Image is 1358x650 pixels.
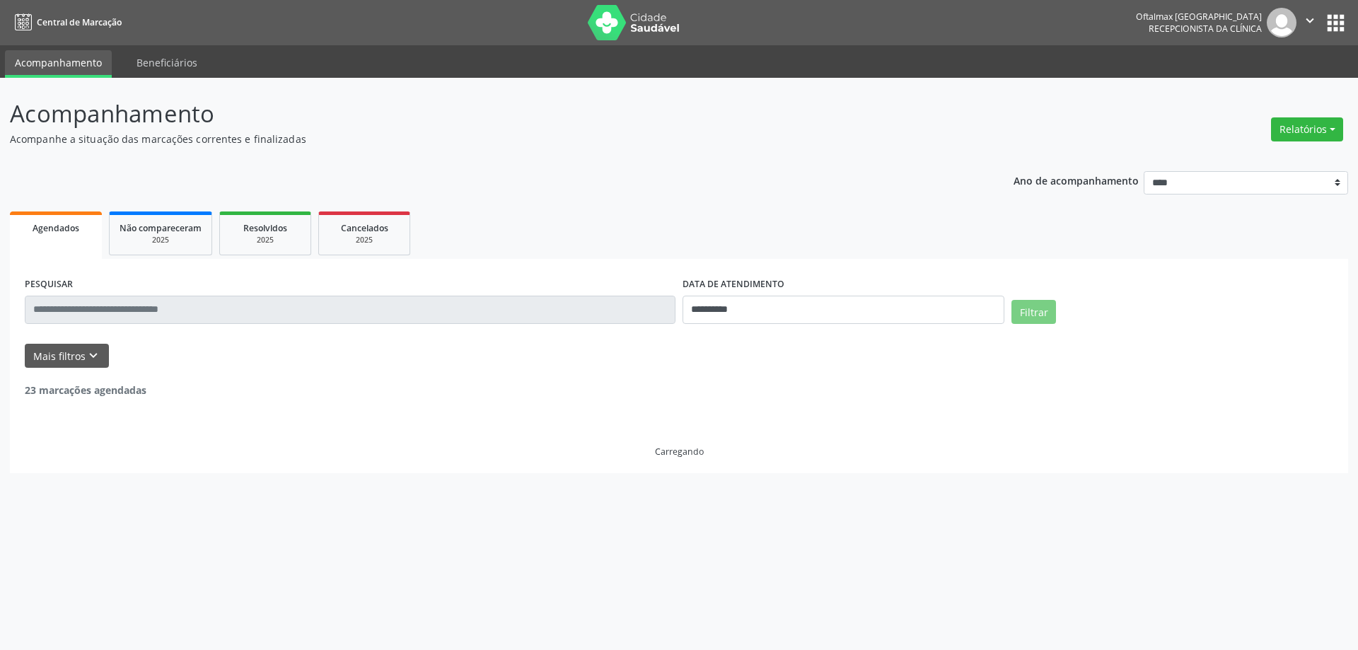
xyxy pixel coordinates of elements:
[341,222,388,234] span: Cancelados
[10,96,946,132] p: Acompanhamento
[1149,23,1262,35] span: Recepcionista da clínica
[329,235,400,245] div: 2025
[5,50,112,78] a: Acompanhamento
[10,132,946,146] p: Acompanhe a situação das marcações correntes e finalizadas
[243,222,287,234] span: Resolvidos
[1302,13,1318,28] i: 
[25,344,109,368] button: Mais filtroskeyboard_arrow_down
[1136,11,1262,23] div: Oftalmax [GEOGRAPHIC_DATA]
[37,16,122,28] span: Central de Marcação
[25,383,146,397] strong: 23 marcações agendadas
[655,446,704,458] div: Carregando
[120,235,202,245] div: 2025
[120,222,202,234] span: Não compareceram
[1271,117,1343,141] button: Relatórios
[230,235,301,245] div: 2025
[1296,8,1323,37] button: 
[1323,11,1348,35] button: apps
[1014,171,1139,189] p: Ano de acompanhamento
[25,274,73,296] label: PESQUISAR
[10,11,122,34] a: Central de Marcação
[1267,8,1296,37] img: img
[683,274,784,296] label: DATA DE ATENDIMENTO
[86,348,101,364] i: keyboard_arrow_down
[127,50,207,75] a: Beneficiários
[1011,300,1056,324] button: Filtrar
[33,222,79,234] span: Agendados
